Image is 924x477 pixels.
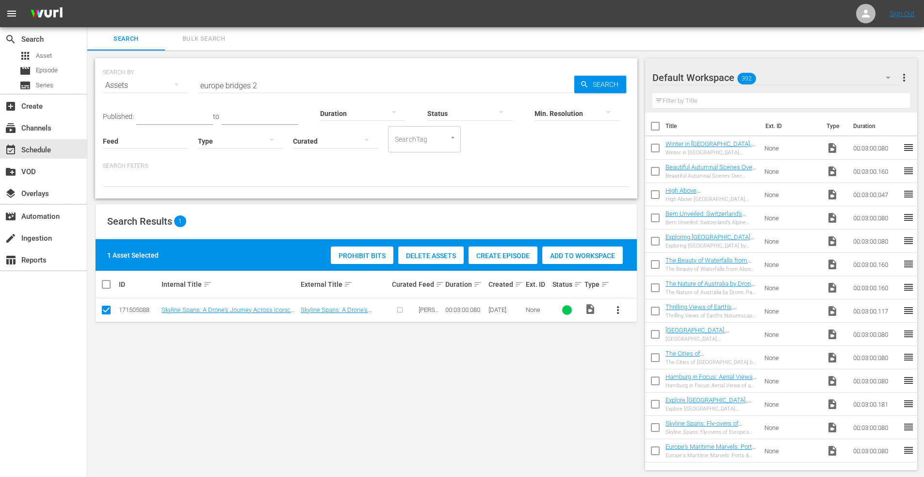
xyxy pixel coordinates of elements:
[119,280,159,288] div: ID
[213,113,219,120] span: to
[601,280,610,289] span: sort
[827,235,838,247] span: Video
[903,305,914,316] span: reorder
[665,243,757,249] div: Exploring [GEOGRAPHIC_DATA] by Drone, Part 2
[761,299,823,323] td: None
[93,33,159,45] span: Search
[5,100,16,112] span: Create
[903,375,914,386] span: reorder
[761,369,823,393] td: None
[827,282,838,294] span: Video
[665,396,751,418] a: Explore [GEOGRAPHIC_DATA], [GEOGRAPHIC_DATA] by Drone, Part 2
[584,279,603,290] div: Type
[665,210,751,232] a: Bern Unveiled: Switzerland’s Alpine Wonders, Captured from Above, Part 1
[665,406,757,412] div: Explore [GEOGRAPHIC_DATA], [GEOGRAPHIC_DATA] by Drone, Part 2
[903,188,914,200] span: reorder
[849,439,903,462] td: 00:03:00.080
[665,113,760,140] th: Title
[903,212,914,223] span: reorder
[665,187,743,201] a: High Above [GEOGRAPHIC_DATA], Part 1
[665,140,755,155] a: Winter in [GEOGRAPHIC_DATA], Captured by FPV Drones, Part 1
[107,215,172,227] span: Search Results
[890,10,915,17] a: Sign Out
[761,323,823,346] td: None
[574,280,583,289] span: sort
[849,346,903,369] td: 00:03:00.080
[665,280,756,295] a: The Nature of Australia by Drone, Part 3
[469,252,537,260] span: Create Episode
[103,72,188,99] div: Assets
[827,165,838,177] span: Video
[448,133,457,142] button: Open
[849,230,903,253] td: 00:03:00.080
[898,72,910,83] span: more_vert
[107,250,159,260] div: 1 Asset Selected
[119,306,159,313] div: 171505088
[665,266,757,272] div: The Beauty of Waterfalls from Above, Part 9
[761,393,823,416] td: None
[665,429,757,435] div: Skyline Spans: Fly-overs of Europe's Iconic Bridges, Part 1
[847,113,906,140] th: Duration
[761,346,823,369] td: None
[584,303,596,315] span: Video
[761,439,823,462] td: None
[849,160,903,183] td: 00:03:00.160
[488,306,523,313] div: [DATE]
[162,306,294,321] a: Skyline Spans: A Drone's Journey Across Iconic Bridges in [GEOGRAPHIC_DATA], Part 2
[761,160,823,183] td: None
[574,76,626,93] button: Search
[5,188,16,199] span: Overlays
[665,327,750,348] a: [GEOGRAPHIC_DATA], [GEOGRAPHIC_DATA] Captured by Drone, Part 1
[827,305,838,317] span: Video
[103,162,630,170] p: Search Filters:
[665,196,757,202] div: High Above [GEOGRAPHIC_DATA], Part 1
[103,113,134,120] span: Published:
[760,113,821,140] th: Ext. ID
[761,206,823,230] td: None
[665,257,751,271] a: The Beauty of Waterfalls from Above, Part 9
[903,444,914,456] span: reorder
[445,279,485,290] div: Duration
[331,247,393,264] button: Prohibit Bits
[903,398,914,410] span: reorder
[903,281,914,293] span: reorder
[5,254,16,266] span: Reports
[301,279,389,290] div: External Title
[419,279,442,290] div: Feed
[445,306,485,313] div: 00:03:00.080
[469,247,537,264] button: Create Episode
[903,165,914,177] span: reorder
[903,142,914,153] span: reorder
[761,253,823,276] td: None
[849,416,903,439] td: 00:03:00.080
[761,136,823,160] td: None
[761,230,823,253] td: None
[827,422,838,433] span: Video
[827,142,838,154] span: Video
[665,289,757,296] div: The Nature of Australia by Drone, Part 3
[665,233,754,248] a: Exploring [GEOGRAPHIC_DATA] by Drone, Part 2
[515,280,523,289] span: sort
[589,76,626,93] span: Search
[5,144,16,156] span: Schedule
[398,247,464,264] button: Delete Assets
[526,306,550,313] div: None
[652,64,900,91] div: Default Workspace
[827,259,838,270] span: Video
[827,189,838,200] span: Video
[898,66,910,89] button: more_vert
[5,33,16,45] span: Search
[665,382,757,389] div: Hamburg in Focus: Aerial Views of a Germany's Vibrant [GEOGRAPHIC_DATA], Part 1
[23,2,70,25] img: ans4CAIJ8jUAAAAAAAAAAAAAAAAAAAAAAAAgQb4GAAAAAAAAAAAAAAAAAAAAAAAAJMjXAAAAAAAAAAAAAAAAAAAAAAAAgAT5G...
[19,80,31,91] span: Series
[19,65,31,77] span: Episode
[36,81,53,90] span: Series
[903,328,914,340] span: reorder
[665,149,757,156] div: Winter in [GEOGRAPHIC_DATA], Captured by FPV Drones, Part 1
[665,336,757,342] div: [GEOGRAPHIC_DATA], [GEOGRAPHIC_DATA] Captured by Drone, Part 1
[5,232,16,244] span: Ingestion
[903,235,914,247] span: reorder
[5,211,16,222] span: Automation
[849,299,903,323] td: 00:03:00.117
[827,445,838,457] span: Video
